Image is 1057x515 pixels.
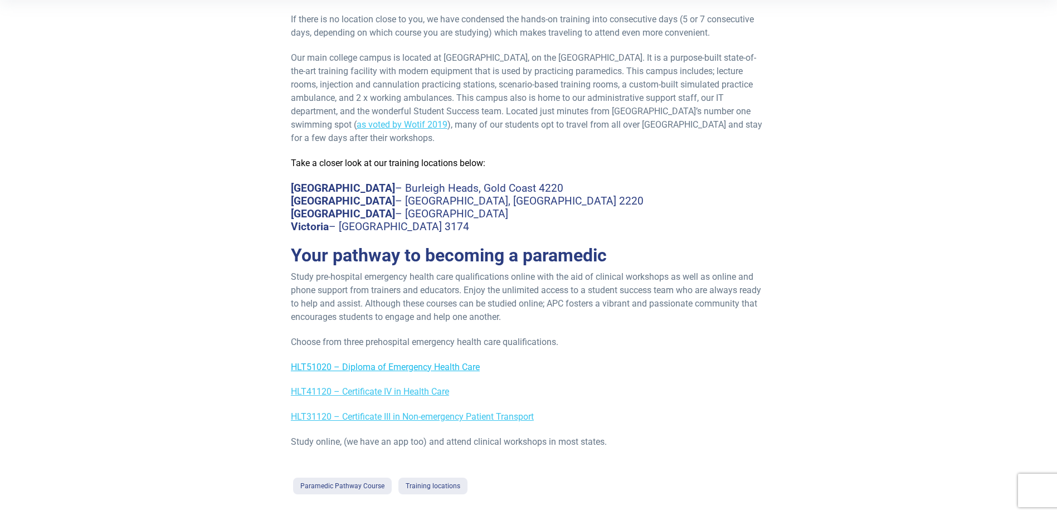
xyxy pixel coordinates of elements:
[291,362,480,372] a: HLT51020 – Diploma of Emergency Health Care
[291,13,766,40] p: If there is no location close to you, we have condensed the hands-on training into consecutive da...
[291,207,766,220] h4: – [GEOGRAPHIC_DATA]
[291,195,395,207] strong: [GEOGRAPHIC_DATA]
[291,386,449,397] a: HLT41120 – Certificate IV in Health Care
[357,119,447,130] a: as voted by Wotif 2019
[291,270,766,324] p: Study pre-hospital emergency health care qualifications online with the aid of clinical workshops...
[291,158,485,168] span: Take a closer look at our training locations below:
[291,336,766,349] p: Choose from three prehospital emergency health care qualifications.
[398,478,467,494] a: Training locations
[291,182,395,195] strong: [GEOGRAPHIC_DATA]
[291,245,766,266] h2: Your pathway to becoming a paramedic
[291,182,766,195] h4: – Burleigh Heads, Gold Coast 4220
[291,220,766,233] h4: – [GEOGRAPHIC_DATA] 3174
[291,220,329,233] strong: Victoria
[291,51,766,145] p: Our main college campus is located at [GEOGRAPHIC_DATA], on the [GEOGRAPHIC_DATA]. It is a purpos...
[291,195,766,207] h4: – [GEOGRAPHIC_DATA], [GEOGRAPHIC_DATA] 2220
[291,411,534,422] a: HLT31120 – Certificate III in Non-emergency Patient Transport
[291,435,766,449] p: Study online, (we have an app too) and attend clinical workshops in most states.
[293,478,392,494] a: Paramedic Pathway Course
[291,207,395,220] strong: [GEOGRAPHIC_DATA]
